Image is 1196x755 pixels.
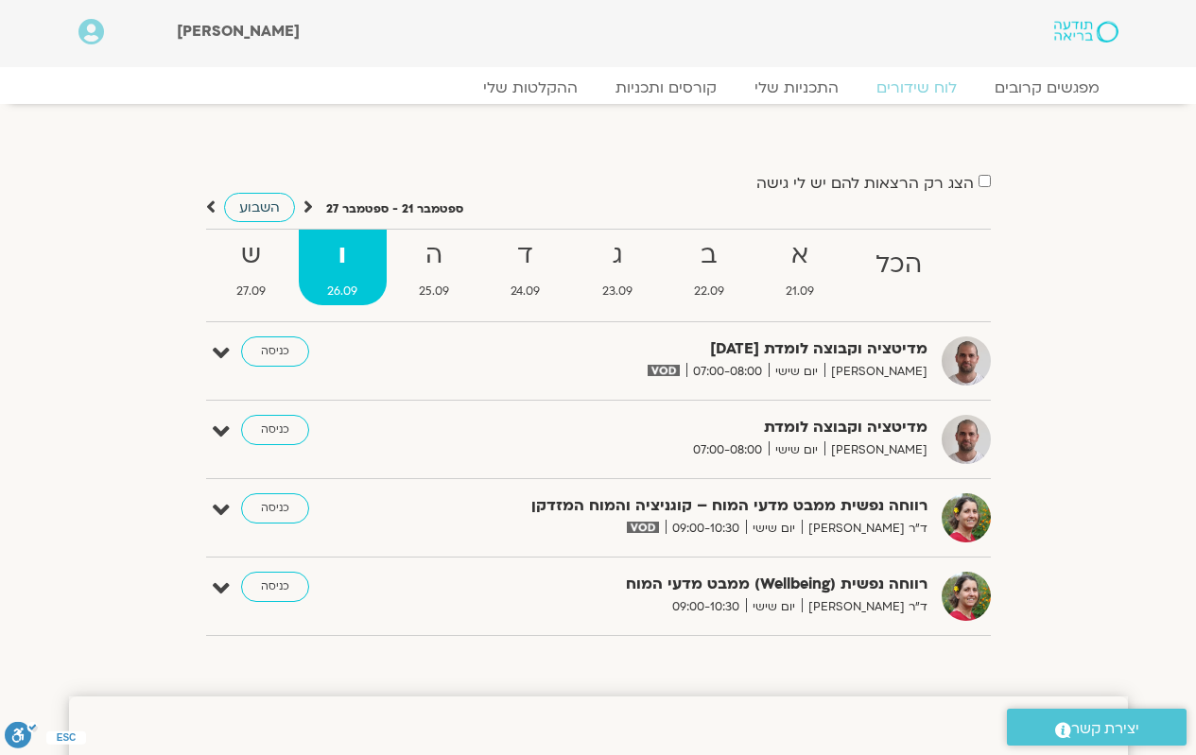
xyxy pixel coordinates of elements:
[299,234,387,277] strong: ו
[666,597,746,617] span: 09:00-10:30
[390,282,478,301] span: 25.09
[846,230,950,305] a: הכל
[665,282,753,301] span: 22.09
[597,78,736,97] a: קורסים ותכניות
[665,230,753,305] a: ב22.09
[299,282,387,301] span: 26.09
[976,78,1118,97] a: מפגשים קרובים
[326,199,463,219] p: ספטמבר 21 - ספטמבר 27
[686,362,769,382] span: 07:00-08:00
[648,365,679,376] img: vodicon
[756,282,842,301] span: 21.09
[746,597,802,617] span: יום שישי
[464,415,927,440] strong: מדיטציה וקבוצה לומדת
[686,440,769,460] span: 07:00-08:00
[769,362,824,382] span: יום שישי
[464,336,927,362] strong: מדיטציה וקבוצה לומדת [DATE]
[802,597,927,617] span: ד"ר [PERSON_NAME]
[208,282,295,301] span: 27.09
[299,230,387,305] a: ו26.09
[769,440,824,460] span: יום שישי
[482,234,569,277] strong: ד
[1071,716,1139,742] span: יצירת קשר
[573,230,661,305] a: ג23.09
[241,493,309,523] a: כניסה
[756,234,842,277] strong: א
[241,572,309,602] a: כניסה
[241,415,309,445] a: כניסה
[824,440,927,460] span: [PERSON_NAME]
[208,230,295,305] a: ש27.09
[665,234,753,277] strong: ב
[390,234,478,277] strong: ה
[464,572,927,597] strong: רווחה נפשית (Wellbeing) ממבט מדעי המוח
[224,193,295,222] a: השבוע
[239,198,280,216] span: השבוע
[824,362,927,382] span: [PERSON_NAME]
[177,21,300,42] span: [PERSON_NAME]
[756,230,842,305] a: א21.09
[482,282,569,301] span: 24.09
[573,282,661,301] span: 23.09
[78,78,1118,97] nav: Menu
[208,234,295,277] strong: ש
[746,519,802,539] span: יום שישי
[666,519,746,539] span: 09:00-10:30
[858,78,976,97] a: לוח שידורים
[846,244,950,286] strong: הכל
[802,519,927,539] span: ד"ר [PERSON_NAME]
[390,230,478,305] a: ה25.09
[464,78,597,97] a: ההקלטות שלי
[464,493,927,519] strong: רווחה נפשית ממבט מדעי המוח – קוגניציה והמוח המזדקן
[241,336,309,367] a: כניסה
[482,230,569,305] a: ד24.09
[756,175,974,192] label: הצג רק הרצאות להם יש לי גישה
[573,234,661,277] strong: ג
[627,522,658,533] img: vodicon
[1007,709,1187,746] a: יצירת קשר
[736,78,858,97] a: התכניות שלי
